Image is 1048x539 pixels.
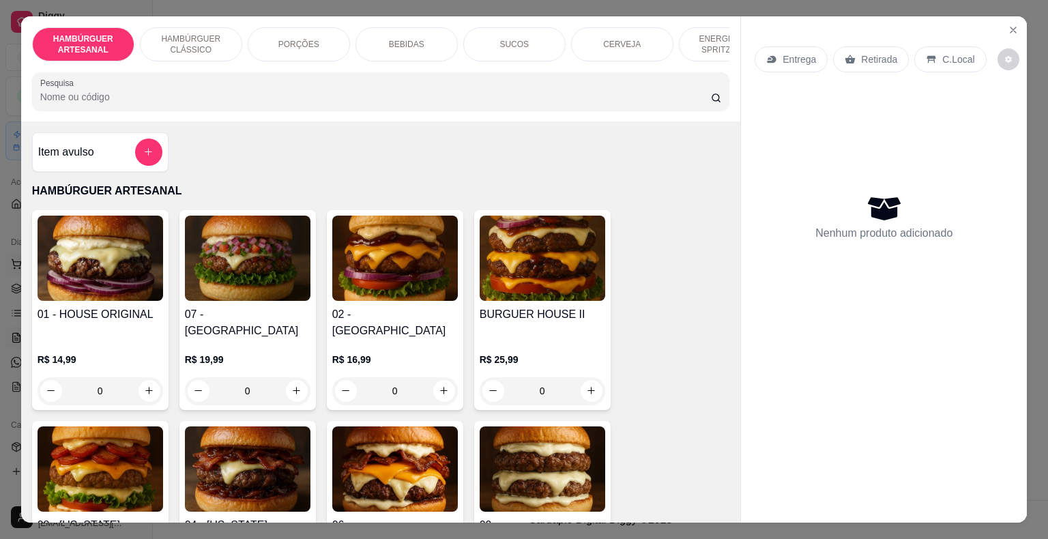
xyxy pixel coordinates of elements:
p: Nenhum produto adicionado [815,225,952,242]
img: product-image [185,216,310,301]
p: R$ 25,99 [480,353,605,366]
p: R$ 16,99 [332,353,458,366]
p: HAMBÚRGUER ARTESANAL [32,183,730,199]
p: SUCOS [499,39,529,50]
p: BEBIDAS [389,39,424,50]
p: Entrega [783,53,816,66]
button: add-separate-item [135,139,162,166]
p: R$ 19,99 [185,353,310,366]
label: Pesquisa [40,77,78,89]
h4: 02 - [GEOGRAPHIC_DATA] [332,306,458,339]
input: Pesquisa [40,90,711,104]
h4: BURGUER HOUSE II [480,306,605,323]
button: decrease-product-quantity [998,48,1019,70]
p: HAMBÚRGUER ARTESANAL [44,33,123,55]
button: Close [1002,19,1024,41]
p: Retirada [861,53,897,66]
p: C.Local [942,53,974,66]
img: product-image [38,426,163,512]
h4: 08 - [US_STATE] [38,517,163,534]
h4: 04 - [US_STATE] [185,517,310,534]
h4: 01 - HOUSE ORIGINAL [38,306,163,323]
h4: Item avulso [38,144,94,160]
img: product-image [332,216,458,301]
p: R$ 14,99 [38,353,163,366]
p: ENERGÉTICO E SPRITZ DRINK [690,33,770,55]
img: product-image [332,426,458,512]
img: product-image [185,426,310,512]
p: CERVEJA [603,39,641,50]
p: PORÇÕES [278,39,319,50]
img: product-image [480,426,605,512]
p: HAMBÚRGUER CLÁSSICO [151,33,231,55]
h4: 07 - [GEOGRAPHIC_DATA] [185,306,310,339]
img: product-image [480,216,605,301]
img: product-image [38,216,163,301]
